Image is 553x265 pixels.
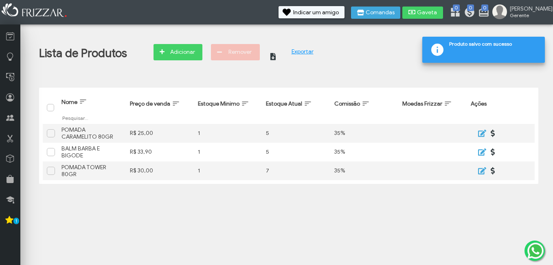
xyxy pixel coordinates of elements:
[274,47,281,60] span: ui-button
[266,100,302,107] span: Estoque Atual
[268,44,287,62] button: ui-button
[487,127,500,139] button: ui-button
[453,4,460,11] span: 0
[526,241,545,261] img: whatsapp.png
[334,130,394,137] div: 35%
[510,5,546,12] span: [PERSON_NAME]
[449,41,539,50] span: Produto salvo com sucesso
[402,7,443,19] button: Gaveta
[130,148,190,155] div: R$ 33,90
[334,100,360,107] span: Comissão
[130,100,170,107] span: Preço de venda
[467,4,474,11] span: 0
[487,165,500,177] button: ui-button
[198,100,239,107] span: Estoque Minimo
[493,127,494,139] span: ui-button
[398,91,466,124] th: Moedas Frizzar: activate to sort column ascending
[47,104,52,109] div: Selecionar tudo
[154,44,202,60] button: Adicionar
[126,91,194,124] th: Preço de venda: activate to sort column ascending
[194,91,262,124] th: Estoque Minimo: activate to sort column ascending
[475,146,487,158] button: ui-button
[471,100,487,107] span: Ações
[402,100,442,107] span: Moedas Frizzar
[61,114,121,121] input: Pesquisar...
[450,7,458,20] a: 0
[334,167,394,174] div: 35%
[330,91,398,124] th: Comissão: activate to sort column ascending
[475,165,487,177] button: ui-button
[13,218,19,224] span: 1
[475,127,487,139] button: ui-button
[464,7,472,20] a: 0
[493,146,494,158] span: ui-button
[467,91,535,124] th: Ações
[262,161,330,180] td: 7
[262,91,330,124] th: Estoque Atual: activate to sort column ascending
[61,126,121,140] div: POMADA CARAMELITO 80GR
[292,48,314,55] a: Exportar
[417,10,437,15] span: Gaveta
[351,7,400,19] button: Comandas
[366,10,395,15] span: Comandas
[61,145,121,159] div: BALM BARBA E BIGODE
[168,46,197,58] span: Adicionar
[279,6,345,18] button: Indicar um amigo
[492,4,549,21] a: [PERSON_NAME] Gerente
[334,148,394,155] div: 35%
[493,165,494,177] span: ui-button
[478,7,486,20] a: 0
[61,164,121,178] div: POMADA TOWER 80GR
[262,124,330,143] td: 5
[57,91,125,124] th: Nome: activate to sort column ascending
[39,46,127,60] h1: Lista de Produtos
[130,167,190,174] div: R$ 30,00
[198,130,258,137] div: 1
[293,10,339,15] span: Indicar um amigo
[61,99,77,106] span: Nome
[198,148,258,155] div: 1
[262,143,330,161] td: 5
[481,4,488,11] span: 0
[198,167,258,174] div: 1
[510,12,546,18] span: Gerente
[130,130,190,137] div: R$ 25,00
[487,146,500,158] button: ui-button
